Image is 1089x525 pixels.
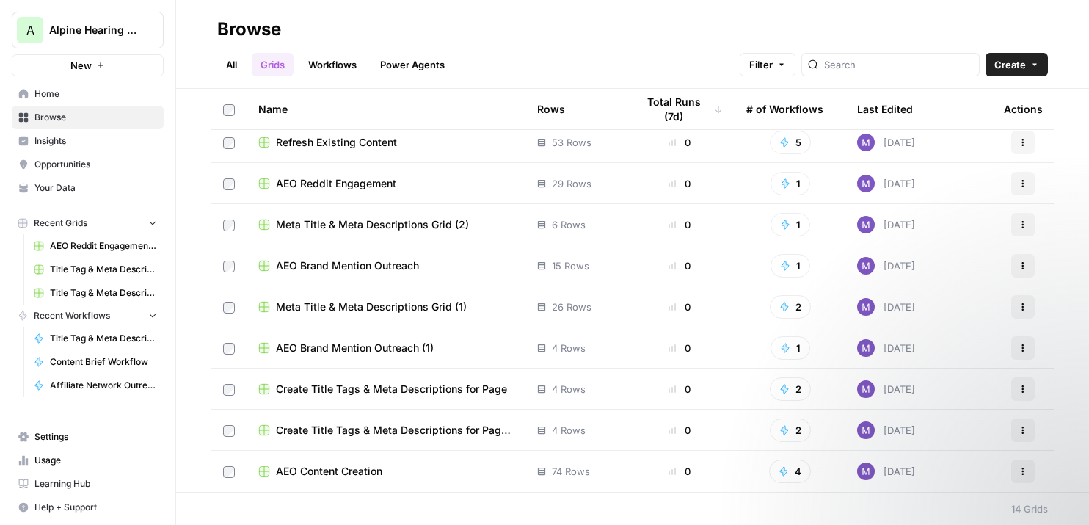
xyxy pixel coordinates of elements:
[217,18,281,41] div: Browse
[258,341,514,355] a: AEO Brand Mention Outreach (1)
[276,382,507,397] span: Create Title Tags & Meta Descriptions for Page
[636,382,723,397] div: 0
[26,21,34,39] span: A
[46,460,58,471] button: Emoji picker
[994,57,1026,72] span: Create
[276,423,514,438] span: Create Title Tags & Meta Descriptions for Page (1)
[857,380,875,398] img: e6kq70s8a9t62dv0jzffhfgm2ef9
[636,423,723,438] div: 0
[34,308,229,336] li: Diagnose and get solutions to errors quickly
[552,382,586,397] span: 4 Rows
[27,234,164,258] a: AEO Reddit Engagement (1)
[42,8,65,32] img: Profile image for Steven
[824,57,973,72] input: Search
[857,380,915,398] div: [DATE]
[857,134,875,151] img: e6kq70s8a9t62dv0jzffhfgm2ef9
[49,23,138,37] span: Alpine Hearing Protection
[857,463,875,480] img: e6kq70s8a9t62dv0jzffhfgm2ef9
[552,258,589,273] span: 15 Rows
[50,286,157,300] span: Title Tag & Meta Description Translations Grid (1)
[746,89,823,129] div: # of Workflows
[12,305,164,327] button: Recent Workflows
[71,18,142,33] p: Active 19h ago
[10,6,37,34] button: go back
[217,53,246,76] a: All
[34,339,229,353] li: Generate prompts and code
[276,258,419,273] span: AEO Brand Mention Outreach
[276,135,397,150] span: Refresh Existing Content
[857,89,913,129] div: Last Edited
[636,341,723,355] div: 0
[857,216,915,233] div: [DATE]
[770,295,811,319] button: 2
[50,355,157,369] span: Content Brief Workflow
[12,212,164,234] button: Recent Grids
[857,298,875,316] img: e6kq70s8a9t62dv0jzffhfgm2ef9
[23,361,229,389] div: Give it a try, and stay tuned for exciting updates!
[986,53,1048,76] button: Create
[740,53,795,76] button: Filter
[636,258,723,273] div: 0
[50,263,157,276] span: Title Tag & Meta Description Translations Grid
[1004,89,1043,129] div: Actions
[12,153,164,176] a: Opportunities
[276,464,382,479] span: AEO Content Creation
[23,460,34,471] button: Upload attachment
[93,460,105,471] button: Start recording
[857,175,915,192] div: [DATE]
[12,54,164,76] button: New
[770,131,811,154] button: 5
[12,129,164,153] a: Insights
[636,135,723,150] div: 0
[34,501,157,514] span: Help + Support
[34,430,157,443] span: Settings
[552,135,591,150] span: 53 Rows
[12,18,282,430] div: Steven says…
[258,382,514,397] a: Create Title Tags & Meta Descriptions for Page
[857,216,875,233] img: e6kq70s8a9t62dv0jzffhfgm2ef9
[23,225,80,237] b: Use it to :
[34,454,157,467] span: Usage
[12,429,281,454] textarea: Message…
[12,472,164,496] a: Learning Hub
[857,298,915,316] div: [DATE]
[276,341,434,355] span: AEO Brand Mention Outreach (1)
[857,339,915,357] div: [DATE]
[771,254,810,278] button: 1
[636,176,723,191] div: 0
[258,258,514,273] a: AEO Brand Mention Outreach
[27,350,164,374] a: Content Brief Workflow
[12,106,164,129] a: Browse
[34,87,157,101] span: Home
[252,454,275,477] button: Send a message…
[258,217,514,232] a: Meta Title & Meta Descriptions Grid (2)
[230,6,258,34] button: Home
[857,463,915,480] div: [DATE]
[636,217,723,232] div: 0
[12,425,164,449] a: Settings
[12,18,241,398] div: Play videoAirOps Copilot is now live in your workflow builder!Use it to :Improve, debug, and opti...
[50,379,157,392] span: Affiliate Network Outreach
[857,134,915,151] div: [DATE]
[258,464,514,479] a: AEO Content Creation
[27,374,164,397] a: Affiliate Network Outreach
[770,419,811,442] button: 2
[857,175,875,192] img: e6kq70s8a9t62dv0jzffhfgm2ef9
[34,134,157,148] span: Insights
[552,464,590,479] span: 74 Rows
[552,300,591,314] span: 26 Rows
[857,421,875,439] img: e6kq70s8a9t62dv0jzffhfgm2ef9
[258,6,284,32] div: Close
[771,172,810,195] button: 1
[857,339,875,357] img: e6kq70s8a9t62dv0jzffhfgm2ef9
[258,135,514,150] a: Refresh Existing Content
[552,423,586,438] span: 4 Rows
[34,247,229,274] li: Improve, debug, and optimize your workflows
[50,239,157,253] span: AEO Reddit Engagement (1)
[34,111,157,124] span: Browse
[552,176,591,191] span: 29 Rows
[770,377,811,401] button: 2
[636,89,723,129] div: Total Runs (7d)
[23,401,139,410] div: [PERSON_NAME] • [DATE]
[34,477,157,490] span: Learning Hub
